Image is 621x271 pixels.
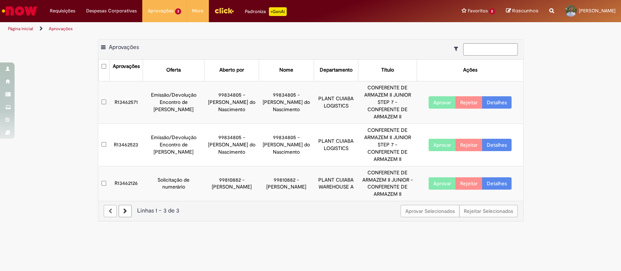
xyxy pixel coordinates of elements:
ul: Trilhas de página [5,22,409,36]
div: Aprovações [113,63,140,70]
a: Detalhes [482,177,511,190]
a: Detalhes [482,139,511,151]
td: CONFERENTE DE ARMAZEM II JUNIOR - CONFERENTE DE ARMAZEM II [358,166,417,201]
td: PLANT CUIABA LOGISTICS [314,81,358,124]
a: Aprovações [49,26,73,32]
span: Aprovações [148,7,174,15]
img: click_logo_yellow_360x200.png [214,5,234,16]
button: Rejeitar [455,96,482,109]
td: 99834805 - [PERSON_NAME] do Nascimento [259,81,314,124]
span: [PERSON_NAME] [579,8,616,14]
td: 99810882 - [PERSON_NAME] [204,166,259,201]
td: 99834805 - [PERSON_NAME] do Nascimento [204,124,259,166]
div: Ações [463,66,477,74]
span: Aprovações [109,44,139,51]
div: Padroniza [245,7,287,16]
span: 2 [489,8,495,15]
button: Aprovar [429,139,456,151]
td: Emissão/Devolução Encontro de [PERSON_NAME] [143,124,204,166]
td: R13462571 [110,81,143,124]
td: PLANT CUIABA WAREHOUSE A [314,166,358,201]
span: Rascunhos [512,7,538,14]
td: 99810882 - [PERSON_NAME] [259,166,314,201]
td: R13462126 [110,166,143,201]
span: 3 [175,8,181,15]
span: More [192,7,203,15]
td: CONFERENTE DE ARMAZEM II JUNIOR STEP 7 - CONFERENTE DE ARMAZEM II [358,81,417,124]
div: Nome [279,66,293,74]
a: Página inicial [8,26,33,32]
button: Aprovar [429,177,456,190]
img: ServiceNow [1,4,38,18]
div: Aberto por [219,66,244,74]
div: Oferta [166,66,181,74]
button: Rejeitar [455,177,482,190]
td: 99834805 - [PERSON_NAME] do Nascimento [204,81,259,124]
td: R13462523 [110,124,143,166]
a: Detalhes [482,96,511,109]
i: Mostrar filtros para: Suas Solicitações [454,46,462,51]
span: Requisições [50,7,75,15]
td: CONFERENTE DE ARMAZEM II JUNIOR STEP 7 - CONFERENTE DE ARMAZEM II [358,124,417,166]
button: Rejeitar [455,139,482,151]
td: PLANT CUIABA LOGISTICS [314,124,358,166]
td: 99834805 - [PERSON_NAME] do Nascimento [259,124,314,166]
span: Despesas Corporativas [86,7,137,15]
td: Solicitação de numerário [143,166,204,201]
p: +GenAi [269,7,287,16]
div: Departamento [320,66,353,74]
span: Favoritos [467,7,487,15]
button: Aprovar [429,96,456,109]
th: Aprovações [110,60,143,81]
a: Rascunhos [506,8,538,15]
div: Título [381,66,394,74]
div: Linhas 1 − 3 de 3 [104,207,518,215]
td: Emissão/Devolução Encontro de [PERSON_NAME] [143,81,204,124]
